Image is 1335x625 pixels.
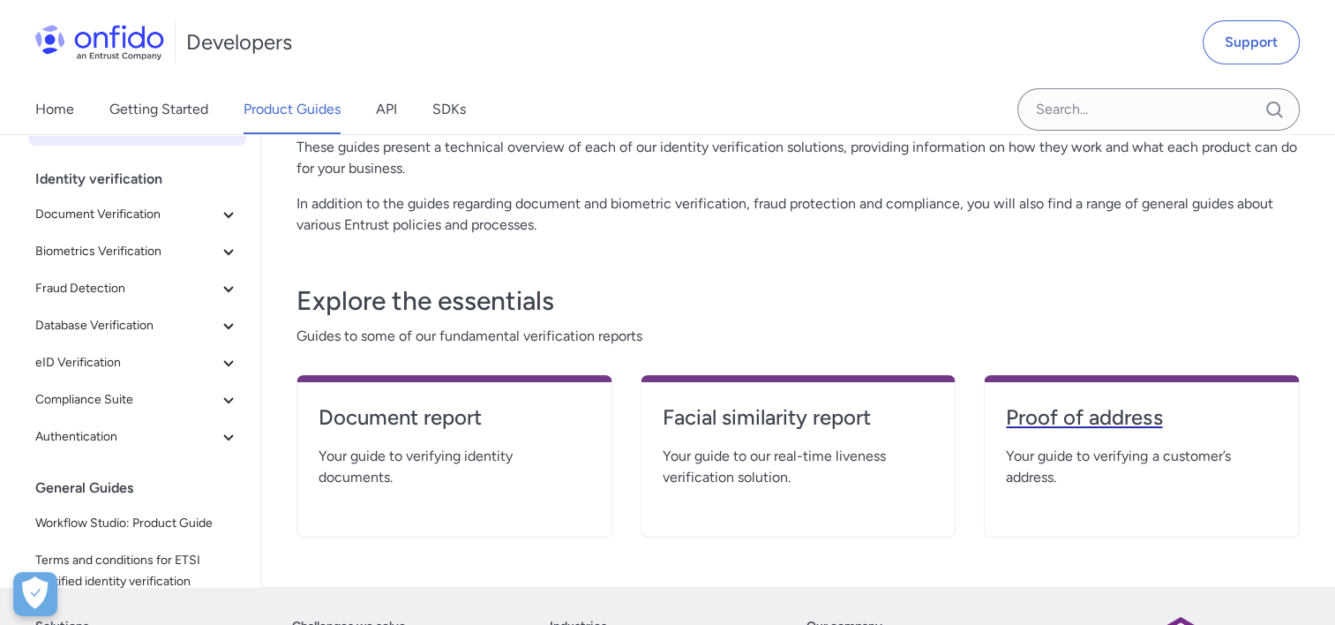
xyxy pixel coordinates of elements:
a: Terms and conditions for ETSI certified identity verification [28,543,246,599]
span: Workflow Studio: Product Guide [35,513,239,534]
a: Getting Started [109,85,208,134]
p: These guides present a technical overview of each of our identity verification solutions, providi... [296,137,1300,179]
div: General Guides [35,471,253,506]
span: Fraud Detection [35,278,218,299]
span: Document Verification [35,204,218,225]
span: Database Verification [35,315,218,336]
button: Biometrics Verification [28,234,246,269]
a: Proof of address [1006,403,1278,446]
h4: Proof of address [1006,403,1278,432]
span: Terms and conditions for ETSI certified identity verification [35,550,239,592]
input: Onfido search input field [1017,88,1300,131]
span: eID Verification [35,352,218,373]
span: Your guide to our real-time liveness verification solution. [663,446,934,488]
button: Authentication [28,419,246,455]
button: Database Verification [28,308,246,343]
a: SDKs [432,85,466,134]
a: Workflow Studio: Product Guide [28,506,246,541]
div: Cookie Preferences [13,572,57,616]
button: Compliance Suite [28,382,246,418]
h4: Document report [319,403,590,432]
span: Guides to some of our fundamental verification reports [296,326,1300,347]
span: Authentication [35,426,218,448]
a: Product Guides [244,85,341,134]
h1: Developers [186,28,292,56]
span: Your guide to verifying a customer’s address. [1006,446,1278,488]
div: Identity verification [35,162,253,197]
a: Support [1203,20,1300,64]
span: Your guide to verifying identity documents. [319,446,590,488]
button: Document Verification [28,197,246,232]
h3: Explore the essentials [296,283,1300,319]
p: In addition to the guides regarding document and biometric verification, fraud protection and com... [296,193,1300,236]
button: Open Preferences [13,572,57,616]
span: Compliance Suite [35,389,218,410]
a: Facial similarity report [663,403,934,446]
a: Home [35,85,74,134]
h4: Facial similarity report [663,403,934,432]
span: Biometrics Verification [35,241,218,262]
img: Onfido Logo [35,25,164,60]
a: Document report [319,403,590,446]
a: API [376,85,397,134]
button: Fraud Detection [28,271,246,306]
button: eID Verification [28,345,246,380]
